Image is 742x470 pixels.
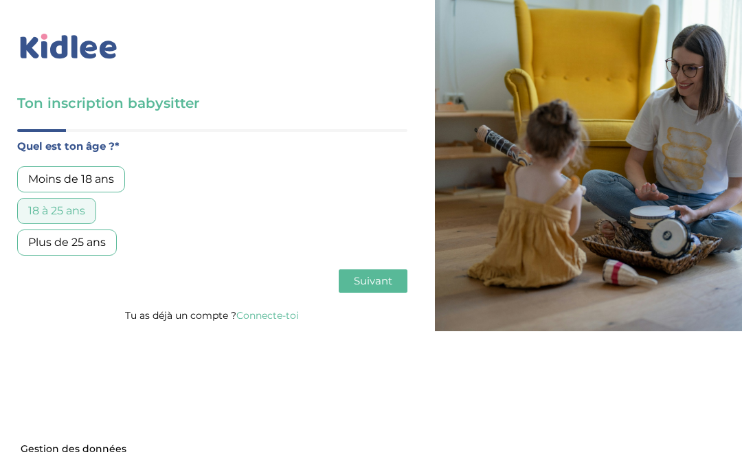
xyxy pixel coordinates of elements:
div: 18 à 25 ans [17,198,96,224]
button: Précédent [17,269,82,293]
span: Gestion des données [21,443,126,456]
button: Gestion des données [12,435,135,464]
div: Plus de 25 ans [17,230,117,256]
img: logo_kidlee_bleu [17,31,120,63]
h3: Ton inscription babysitter [17,93,407,113]
label: Quel est ton âge ?* [17,137,407,155]
p: Tu as déjà un compte ? [17,306,407,324]
a: Connecte-toi [236,309,299,322]
span: Suivant [354,274,392,287]
div: Moins de 18 ans [17,166,125,192]
button: Suivant [339,269,407,293]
